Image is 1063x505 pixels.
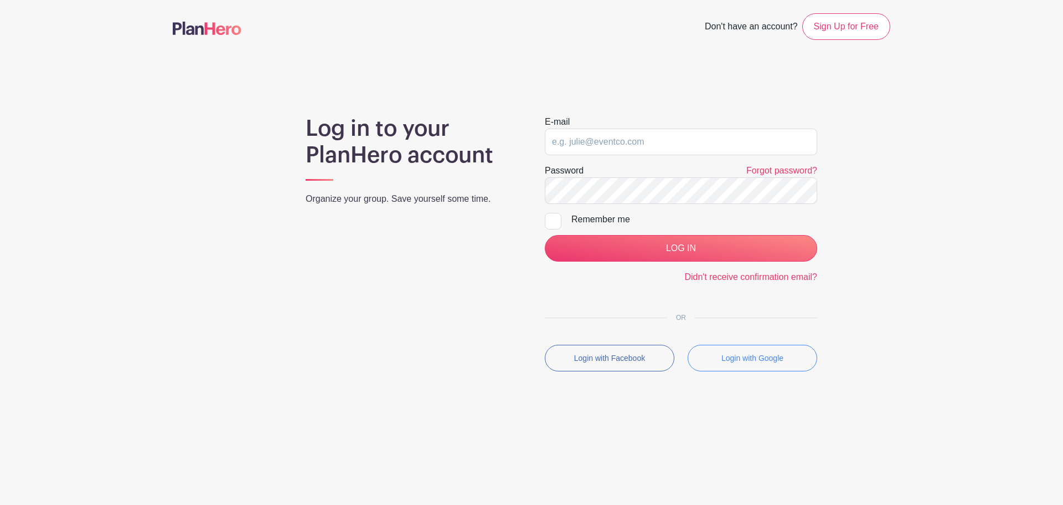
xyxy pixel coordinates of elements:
a: Forgot password? [746,166,817,175]
small: Login with Google [721,354,783,363]
button: Login with Google [688,345,817,371]
h1: Log in to your PlanHero account [306,115,518,169]
input: LOG IN [545,235,817,262]
input: e.g. julie@eventco.com [545,129,817,155]
a: Sign Up for Free [802,13,890,40]
small: Login with Facebook [574,354,645,363]
p: Organize your group. Save yourself some time. [306,192,518,206]
div: Remember me [571,213,817,226]
img: logo-507f7623f17ff9eddc593b1ce0a138ce2505c220e1c5a4e2b4648c50719b7d32.svg [173,22,241,35]
label: Password [545,164,584,177]
a: Didn't receive confirmation email? [684,272,817,282]
span: OR [667,314,695,322]
label: E-mail [545,115,570,129]
button: Login with Facebook [545,345,674,371]
span: Don't have an account? [705,16,798,40]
